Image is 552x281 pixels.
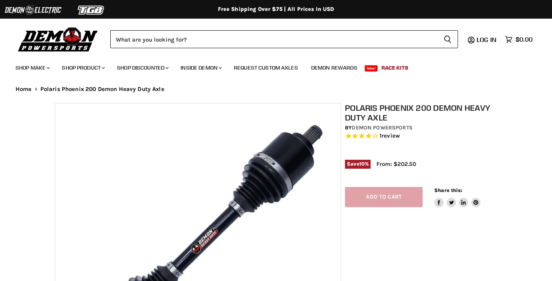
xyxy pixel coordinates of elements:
[4,3,62,17] img: Demon Electric Logo 2
[111,60,173,76] a: Shop Discounted
[434,187,481,208] aside: Share this:
[345,160,371,168] span: Save %
[381,133,400,140] span: review
[110,30,458,48] form: Product
[56,60,110,76] a: Shop Product
[376,60,414,76] a: Race Kits
[352,124,412,131] a: Demon Powersports
[40,86,164,93] span: Polaris Phoenix 200 Demon Heavy Duty Axle
[365,65,378,72] span: New!
[515,36,533,43] span: $0.00
[345,103,501,122] h1: Polaris Phoenix 200 Demon Heavy Duty Axle
[345,132,501,140] span: Rated 4.0 out of 5 stars 1 reviews
[434,187,462,193] span: Share this:
[473,36,501,43] a: Log in
[477,36,496,44] span: Log in
[376,161,416,168] span: From: $202.50
[62,3,120,17] img: TGB Logo 2
[437,30,458,48] button: Search
[16,25,101,53] img: Demon Powersports
[345,124,501,132] div: by
[110,30,437,48] input: Search
[10,60,54,76] a: Shop Make
[305,60,363,76] a: Demon Rewards
[175,60,226,76] a: Inside Demon
[228,60,304,76] a: Request Custom Axles
[380,133,400,140] span: 1 reviews
[16,86,32,93] a: Home
[359,161,365,167] span: 10
[10,57,531,76] ul: Main menu
[501,34,536,45] a: $0.00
